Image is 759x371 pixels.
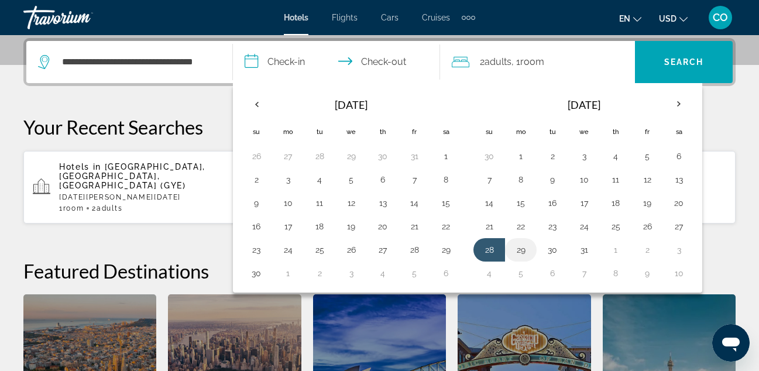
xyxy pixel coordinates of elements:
[247,148,266,164] button: Day 26
[63,204,84,212] span: Room
[712,324,750,362] iframe: Botón para iniciar la ventana de mensajería
[543,195,562,211] button: Day 16
[310,148,329,164] button: Day 28
[342,242,360,258] button: Day 26
[511,265,530,281] button: Day 5
[663,91,695,118] button: Next month
[505,91,663,119] th: [DATE]
[241,91,272,118] button: Previous month
[473,91,695,285] table: Right calendar grid
[606,148,625,164] button: Day 4
[310,195,329,211] button: Day 11
[59,162,101,171] span: Hotels in
[373,265,392,281] button: Day 4
[310,171,329,188] button: Day 4
[405,148,424,164] button: Day 31
[511,54,544,70] span: , 1
[310,265,329,281] button: Day 2
[342,148,360,164] button: Day 29
[440,41,635,83] button: Travelers: 2 adults, 0 children
[437,218,455,235] button: Day 22
[669,265,688,281] button: Day 10
[61,53,215,71] input: Search hotel destination
[480,242,499,258] button: Day 28
[575,218,593,235] button: Day 24
[247,265,266,281] button: Day 30
[373,218,392,235] button: Day 20
[405,242,424,258] button: Day 28
[543,148,562,164] button: Day 2
[332,13,358,22] span: Flights
[241,91,462,285] table: Left calendar grid
[405,171,424,188] button: Day 7
[669,242,688,258] button: Day 3
[279,171,297,188] button: Day 3
[635,41,733,83] button: Search
[247,195,266,211] button: Day 9
[279,218,297,235] button: Day 17
[480,218,499,235] button: Day 21
[279,242,297,258] button: Day 24
[669,195,688,211] button: Day 20
[373,171,392,188] button: Day 6
[638,265,657,281] button: Day 9
[575,195,593,211] button: Day 17
[437,195,455,211] button: Day 15
[480,171,499,188] button: Day 7
[342,218,360,235] button: Day 19
[638,171,657,188] button: Day 12
[485,56,511,67] span: Adults
[437,265,455,281] button: Day 6
[437,171,455,188] button: Day 8
[97,204,122,212] span: Adults
[638,195,657,211] button: Day 19
[342,195,360,211] button: Day 12
[23,2,140,33] a: Travorium
[511,148,530,164] button: Day 1
[59,162,205,190] span: [GEOGRAPHIC_DATA], [GEOGRAPHIC_DATA], [GEOGRAPHIC_DATA] (GYE)
[543,242,562,258] button: Day 30
[279,148,297,164] button: Day 27
[462,8,475,27] button: Extra navigation items
[23,150,253,224] button: Hotels in [GEOGRAPHIC_DATA], [GEOGRAPHIC_DATA], [GEOGRAPHIC_DATA] (GYE)[DATE][PERSON_NAME][DATE]1...
[480,54,511,70] span: 2
[669,218,688,235] button: Day 27
[619,14,630,23] span: en
[575,148,593,164] button: Day 3
[659,14,676,23] span: USD
[606,218,625,235] button: Day 25
[342,171,360,188] button: Day 5
[606,242,625,258] button: Day 1
[606,171,625,188] button: Day 11
[619,10,641,27] button: Change language
[543,218,562,235] button: Day 23
[284,13,308,22] a: Hotels
[511,195,530,211] button: Day 15
[511,171,530,188] button: Day 8
[422,13,450,22] span: Cruises
[247,171,266,188] button: Day 2
[59,204,84,212] span: 1
[247,242,266,258] button: Day 23
[575,171,593,188] button: Day 10
[405,195,424,211] button: Day 14
[59,193,243,201] p: [DATE][PERSON_NAME][DATE]
[373,148,392,164] button: Day 30
[23,115,736,139] p: Your Recent Searches
[480,148,499,164] button: Day 30
[705,5,736,30] button: User Menu
[606,195,625,211] button: Day 18
[638,242,657,258] button: Day 2
[664,57,704,67] span: Search
[437,242,455,258] button: Day 29
[575,242,593,258] button: Day 31
[342,265,360,281] button: Day 3
[638,148,657,164] button: Day 5
[381,13,399,22] a: Cars
[480,195,499,211] button: Day 14
[659,10,688,27] button: Change currency
[669,148,688,164] button: Day 6
[373,242,392,258] button: Day 27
